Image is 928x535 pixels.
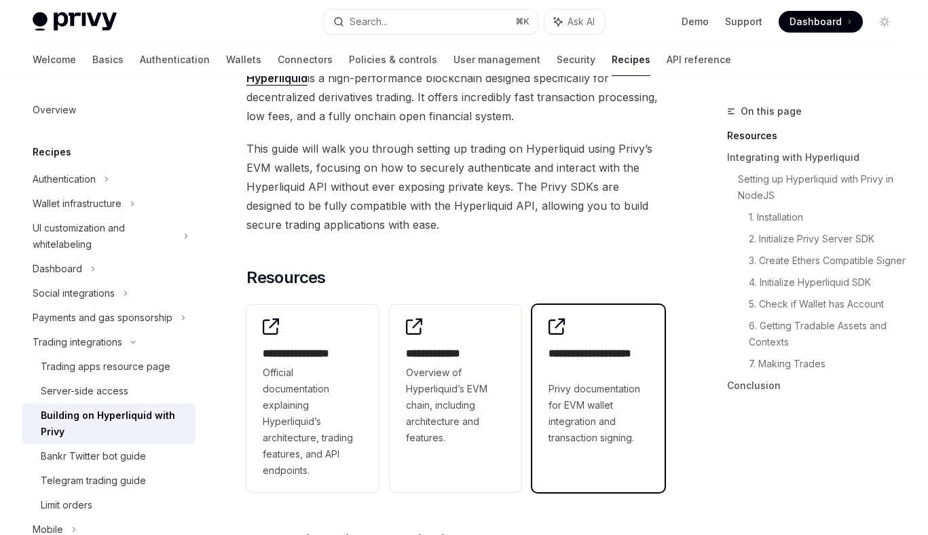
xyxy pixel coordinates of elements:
a: Security [557,43,595,76]
a: Building on Hyperliquid with Privy [22,403,196,444]
a: Integrating with Hyperliquid [727,147,906,168]
div: Limit orders [41,497,92,513]
a: Bankr Twitter bot guide [22,444,196,468]
a: Resources [727,125,906,147]
div: Trading integrations [33,334,122,350]
span: Privy documentation for EVM wallet integration and transaction signing. [549,381,648,446]
span: Resources [246,267,326,289]
a: Telegram trading guide [22,468,196,493]
a: Recipes [612,43,650,76]
a: 4. Initialize Hyperliquid SDK [749,272,906,293]
a: Wallets [226,43,261,76]
span: ⌘ K [515,16,530,27]
a: User management [453,43,540,76]
a: Connectors [278,43,333,76]
div: Payments and gas sponsorship [33,310,172,326]
a: Conclusion [727,375,906,396]
div: Wallet infrastructure [33,196,122,212]
div: Search... [350,14,388,30]
button: Toggle dark mode [874,11,895,33]
span: This guide will walk you through setting up trading on Hyperliquid using Privy’s EVM wallets, foc... [246,139,665,234]
a: **** **** **** *Official documentation explaining Hyperliquid’s architecture, trading features, a... [246,305,379,492]
span: Ask AI [568,15,595,29]
a: API reference [667,43,731,76]
a: Welcome [33,43,76,76]
a: Demo [682,15,709,29]
a: 6. Getting Tradable Assets and Contexts [749,315,906,353]
a: Support [725,15,762,29]
h5: Recipes [33,144,71,160]
span: On this page [741,103,802,119]
a: **** **** ***Overview of Hyperliquid’s EVM chain, including architecture and features. [390,305,522,492]
a: Trading apps resource page [22,354,196,379]
a: 1. Installation [749,206,906,228]
a: Server-side access [22,379,196,403]
a: Policies & controls [349,43,437,76]
a: 5. Check if Wallet has Account [749,293,906,315]
button: Search...⌘K [324,10,538,34]
span: Official documentation explaining Hyperliquid’s architecture, trading features, and API endpoints. [263,365,363,479]
div: Telegram trading guide [41,473,146,489]
div: Trading apps resource page [41,358,170,375]
a: Dashboard [779,11,863,33]
a: Overview [22,98,196,122]
div: Authentication [33,171,96,187]
a: **** **** **** *****Privy documentation for EVM wallet integration and transaction signing. [532,305,665,492]
div: Social integrations [33,285,115,301]
img: light logo [33,12,117,31]
a: Setting up Hyperliquid with Privy in NodeJS [738,168,906,206]
a: 2. Initialize Privy Server SDK [749,228,906,250]
a: 3. Create Ethers Compatible Signer [749,250,906,272]
div: Building on Hyperliquid with Privy [41,407,187,440]
button: Ask AI [544,10,604,34]
a: 7. Making Trades [749,353,906,375]
span: is a high-performance blockchain designed specifically for decentralized derivatives trading. It ... [246,69,665,126]
a: Basics [92,43,124,76]
a: Authentication [140,43,210,76]
a: Limit orders [22,493,196,517]
a: Hyperliquid [246,71,308,86]
div: Dashboard [33,261,82,277]
span: Overview of Hyperliquid’s EVM chain, including architecture and features. [406,365,506,446]
div: Overview [33,102,76,118]
div: Server-side access [41,383,128,399]
span: Dashboard [790,15,842,29]
div: UI customization and whitelabeling [33,220,175,253]
div: Bankr Twitter bot guide [41,448,146,464]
